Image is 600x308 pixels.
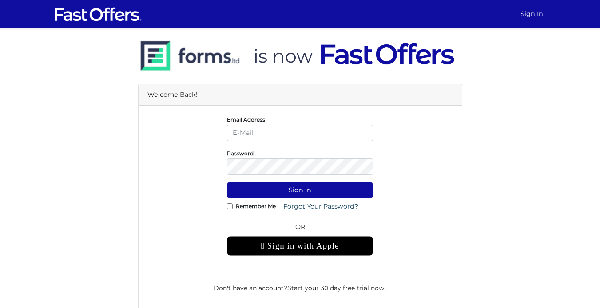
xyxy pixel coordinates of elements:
label: Email Address [227,118,265,121]
label: Password [227,152,254,154]
div: Welcome Back! [139,84,462,106]
a: Forgot Your Password? [278,198,364,215]
a: Start your 30 day free trial now. [287,284,385,292]
input: E-Mail [227,125,373,141]
div: Sign in with Apple [227,236,373,256]
button: Sign In [227,182,373,198]
span: OR [227,222,373,236]
label: Remember Me [236,205,276,207]
a: Sign In [517,5,547,23]
div: Don't have an account? . [147,277,453,293]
